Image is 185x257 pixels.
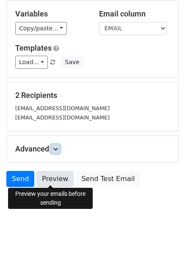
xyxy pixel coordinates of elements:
a: Copy/paste... [15,22,67,35]
div: Preview your emails before sending [8,188,93,209]
button: Save [61,56,83,69]
a: Load... [15,56,48,69]
a: Templates [15,43,52,52]
small: [EMAIL_ADDRESS][DOMAIN_NAME] [15,105,110,111]
iframe: Chat Widget [143,216,185,257]
h5: Variables [15,9,86,19]
h5: Email column [99,9,170,19]
a: Preview [36,171,74,187]
a: Send Test Email [76,171,140,187]
h5: 2 Recipients [15,91,170,100]
a: Send [6,171,34,187]
h5: Advanced [15,144,170,154]
small: [EMAIL_ADDRESS][DOMAIN_NAME] [15,114,110,121]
